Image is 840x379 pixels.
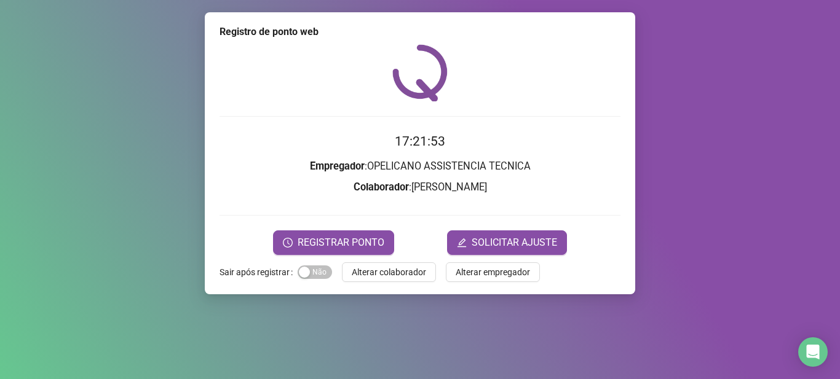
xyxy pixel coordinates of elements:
[283,238,293,248] span: clock-circle
[392,44,448,101] img: QRPoint
[395,134,445,149] time: 17:21:53
[220,262,298,282] label: Sair após registrar
[298,235,384,250] span: REGISTRAR PONTO
[456,265,530,279] span: Alterar empregador
[352,265,426,279] span: Alterar colaborador
[310,160,365,172] strong: Empregador
[798,337,828,367] div: Open Intercom Messenger
[472,235,557,250] span: SOLICITAR AJUSTE
[447,230,567,255] button: editSOLICITAR AJUSTE
[220,158,620,174] h3: : OPELICANO ASSISTENCIA TECNICA
[342,262,436,282] button: Alterar colaborador
[220,25,620,39] div: Registro de ponto web
[446,262,540,282] button: Alterar empregador
[354,181,409,193] strong: Colaborador
[220,179,620,195] h3: : [PERSON_NAME]
[457,238,467,248] span: edit
[273,230,394,255] button: REGISTRAR PONTO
